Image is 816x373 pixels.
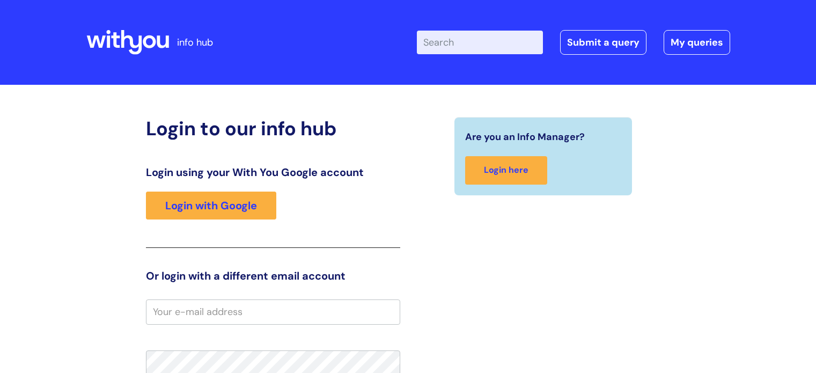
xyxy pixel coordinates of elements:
[146,269,400,282] h3: Or login with a different email account
[146,166,400,179] h3: Login using your With You Google account
[146,117,400,140] h2: Login to our info hub
[146,299,400,324] input: Your e-mail address
[465,156,547,185] a: Login here
[560,30,646,55] a: Submit a query
[465,128,585,145] span: Are you an Info Manager?
[177,34,213,51] p: info hub
[146,192,276,220] a: Login with Google
[417,31,543,54] input: Search
[664,30,730,55] a: My queries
